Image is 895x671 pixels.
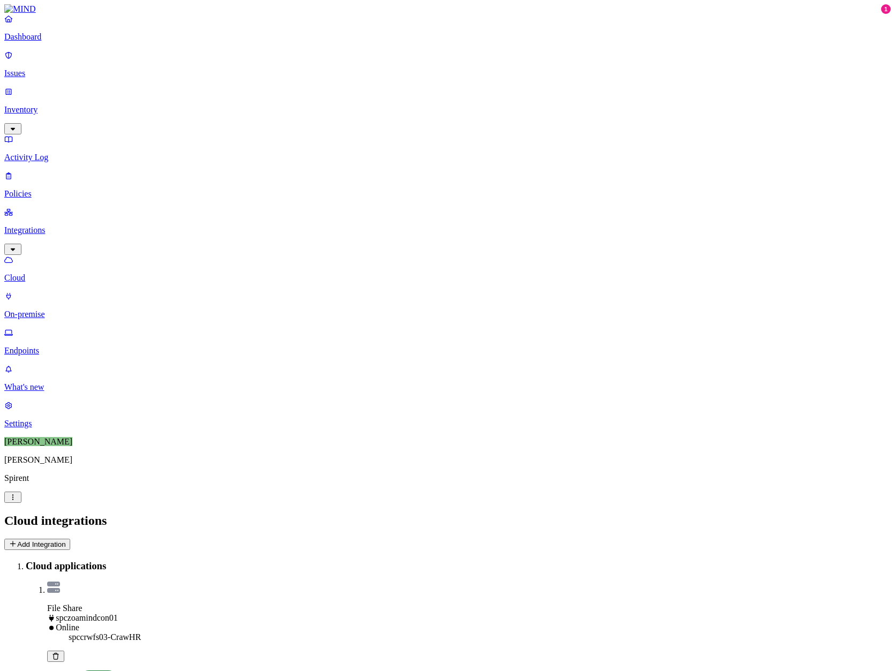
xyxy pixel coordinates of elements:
[4,437,72,446] span: [PERSON_NAME]
[4,4,36,14] img: MIND
[4,328,891,356] a: Endpoints
[26,560,891,572] h3: Cloud applications
[4,455,891,465] p: [PERSON_NAME]
[4,473,891,483] p: Spirent
[4,87,891,133] a: Inventory
[56,623,79,632] span: Online
[47,582,60,593] img: azure-files
[4,105,891,115] p: Inventory
[4,255,891,283] a: Cloud
[47,604,82,613] span: File Share
[4,539,70,550] button: Add Integration
[881,4,891,14] div: 1
[4,310,891,319] p: On-premise
[4,134,891,162] a: Activity Log
[69,632,141,642] span: spccrwfs03-CrawHR
[4,69,891,78] p: Issues
[4,346,891,356] p: Endpoints
[4,273,891,283] p: Cloud
[4,207,891,253] a: Integrations
[4,291,891,319] a: On-premise
[4,189,891,199] p: Policies
[4,153,891,162] p: Activity Log
[4,364,891,392] a: What's new
[4,50,891,78] a: Issues
[4,32,891,42] p: Dashboard
[4,225,891,235] p: Integrations
[56,613,118,622] span: spczoamindcon01
[4,382,891,392] p: What's new
[4,14,891,42] a: Dashboard
[4,171,891,199] a: Policies
[4,4,891,14] a: MIND
[4,419,891,428] p: Settings
[4,401,891,428] a: Settings
[4,514,891,528] h2: Cloud integrations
